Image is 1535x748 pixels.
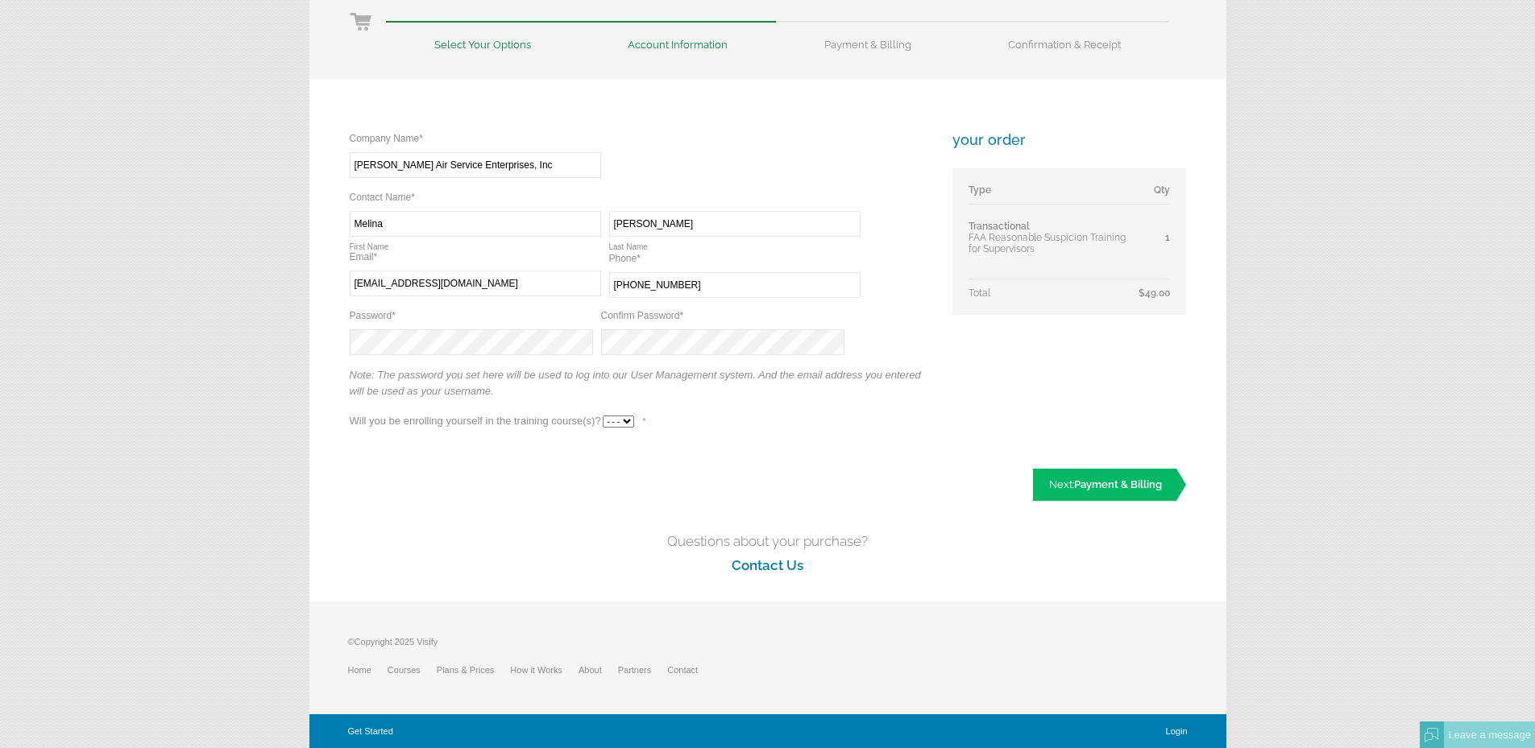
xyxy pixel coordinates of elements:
td: 1 [1139,205,1170,279]
a: Next:Payment & Billing [1033,469,1186,501]
td: Type [969,184,1139,205]
td: Total [969,279,1139,300]
li: Account Information [579,21,776,51]
li: Select Your Options [386,21,579,51]
span: $49.00 [1139,287,1170,299]
label: Confirm Password* [601,310,684,321]
img: Offline [1425,728,1439,742]
a: Courses [388,665,437,675]
div: Leave a message [1444,721,1535,748]
td: Qty [1139,184,1170,205]
span: Copyright 2025 Visify [355,637,438,647]
span: Transactional [969,221,1030,232]
td: FAA Reasonable Suspicion Training for Supervisors [969,205,1139,279]
a: Login [1166,726,1188,736]
a: Contact [667,665,714,675]
h4: Questions about your purchase? [309,529,1226,553]
em: Note: The password you set here will be used to log into our User Management system. And the emai... [350,369,921,397]
label: Company Name* [350,133,423,144]
a: About [579,665,618,675]
a: How it Works [510,665,579,675]
a: Partners [618,665,668,675]
a: Plans & Prices [437,665,511,675]
li: Payment & Billing [776,21,960,51]
a: Contact Us [732,557,803,573]
label: Contact Name* [350,192,415,203]
span: First Name [350,242,609,251]
span: Payment & Billing [1074,478,1162,490]
h3: your order [952,131,1186,148]
label: Password* [350,310,396,321]
span: Last Name [609,242,869,251]
li: Confirmation & Receipt [960,21,1169,51]
label: Phone* [609,253,641,264]
label: Email* [350,251,378,262]
label: Will you be enrolling yourself in the training course(s)? [350,415,601,427]
p: © [348,634,715,658]
a: Home [348,665,388,675]
a: Get Started [348,726,393,736]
